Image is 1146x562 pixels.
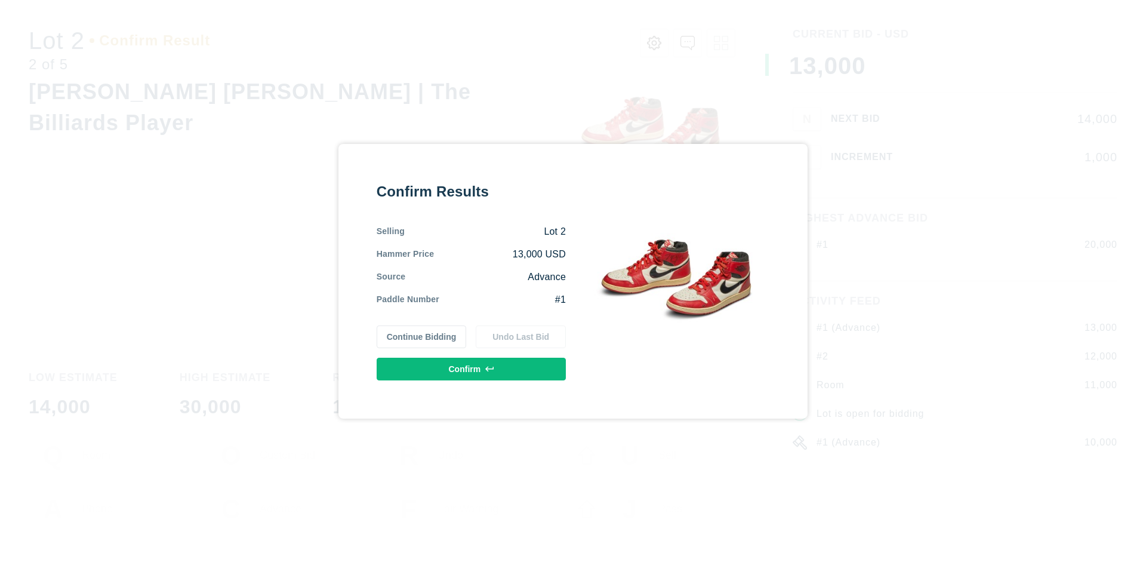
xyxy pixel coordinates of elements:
[405,271,566,284] div: Advance
[377,358,566,380] button: Confirm
[377,325,467,348] button: Continue Bidding
[439,293,566,306] div: #1
[377,293,439,306] div: Paddle Number
[377,248,435,261] div: Hammer Price
[377,271,406,284] div: Source
[476,325,566,348] button: Undo Last Bid
[405,225,566,238] div: Lot 2
[377,182,566,201] div: Confirm Results
[377,225,405,238] div: Selling
[434,248,566,261] div: 13,000 USD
